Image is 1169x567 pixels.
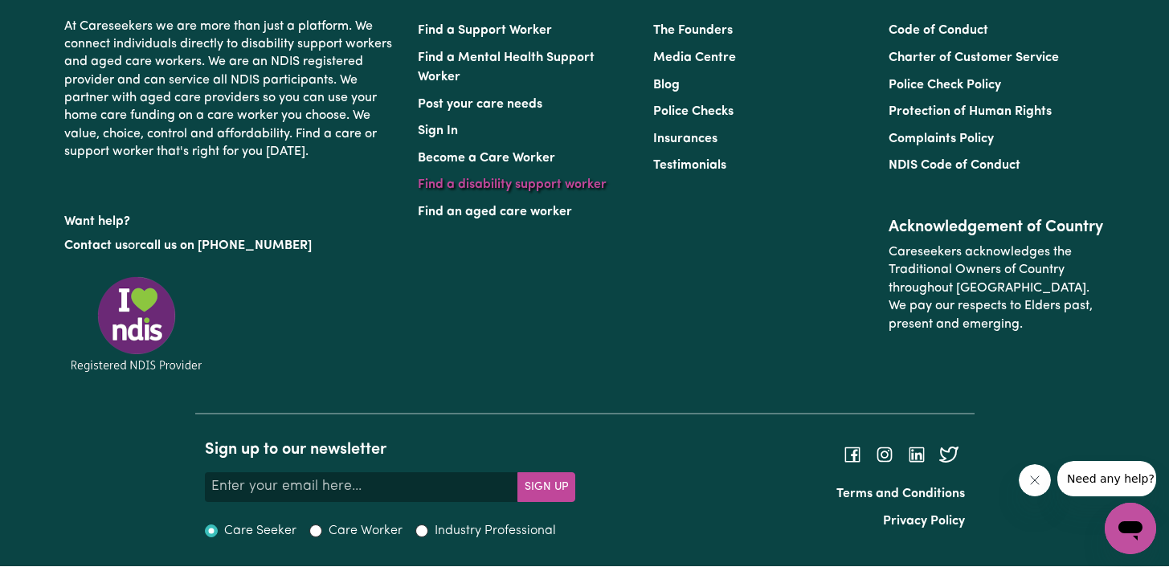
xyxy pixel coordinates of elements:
p: Careseekers acknowledges the Traditional Owners of Country throughout [GEOGRAPHIC_DATA]. We pay o... [889,237,1105,340]
label: Care Worker [329,521,403,540]
h2: Sign up to our newsletter [205,440,575,459]
a: Charter of Customer Service [889,51,1059,64]
a: Terms and Conditions [836,487,965,500]
iframe: Close message [1019,464,1051,496]
input: Enter your email here... [205,472,518,501]
a: Find a Support Worker [418,24,552,37]
a: Follow Careseekers on LinkedIn [907,447,926,460]
a: Become a Care Worker [418,152,555,165]
a: Code of Conduct [889,24,988,37]
a: Media Centre [653,51,736,64]
a: Insurances [653,133,717,145]
a: Follow Careseekers on Twitter [939,447,958,460]
img: Registered NDIS provider [64,274,209,374]
a: Find a Mental Health Support Worker [418,51,595,84]
p: Want help? [64,206,399,230]
a: Protection of Human Rights [889,105,1052,118]
a: Sign In [418,124,458,137]
a: Police Check Policy [889,79,1001,92]
iframe: Button to launch messaging window [1105,503,1156,554]
a: Post your care needs [418,98,542,111]
a: Blog [653,79,680,92]
label: Industry Professional [435,521,556,540]
a: NDIS Code of Conduct [889,159,1020,172]
a: Contact us [64,239,128,252]
a: Follow Careseekers on Instagram [875,447,894,460]
a: Find a disability support worker [418,178,607,191]
a: The Founders [653,24,733,37]
a: Police Checks [653,105,734,118]
button: Subscribe [517,472,575,501]
label: Care Seeker [224,521,296,540]
a: Testimonials [653,159,726,172]
a: Complaints Policy [889,133,994,145]
iframe: Message from company [1057,461,1156,496]
h2: Acknowledgement of Country [889,218,1105,237]
a: Privacy Policy [883,515,965,528]
a: call us on [PHONE_NUMBER] [140,239,312,252]
p: At Careseekers we are more than just a platform. We connect individuals directly to disability su... [64,11,399,168]
a: Find an aged care worker [418,206,572,218]
p: or [64,230,399,261]
a: Follow Careseekers on Facebook [843,447,862,460]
